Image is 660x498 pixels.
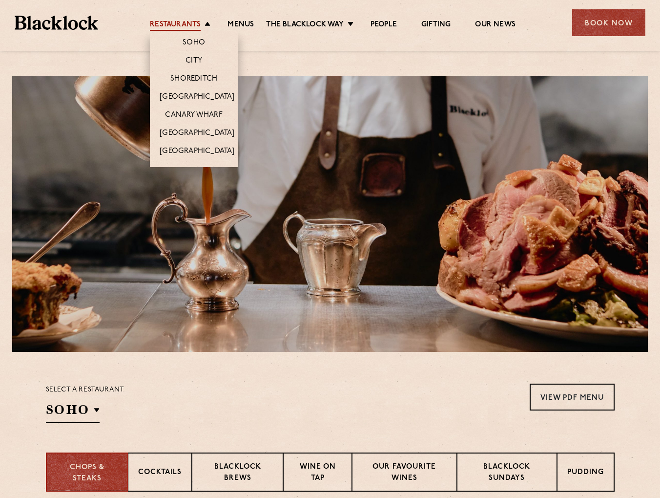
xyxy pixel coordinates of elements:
[371,20,397,31] a: People
[293,462,341,485] p: Wine on Tap
[186,56,202,67] a: City
[362,462,447,485] p: Our favourite wines
[467,462,546,485] p: Blacklock Sundays
[567,467,604,479] p: Pudding
[572,9,645,36] div: Book Now
[57,462,118,484] p: Chops & Steaks
[160,92,234,103] a: [GEOGRAPHIC_DATA]
[421,20,451,31] a: Gifting
[160,129,234,139] a: [GEOGRAPHIC_DATA]
[165,110,222,121] a: Canary Wharf
[46,384,124,396] p: Select a restaurant
[183,38,205,49] a: Soho
[138,467,182,479] p: Cocktails
[46,401,100,423] h2: SOHO
[227,20,254,31] a: Menus
[266,20,343,31] a: The Blacklock Way
[475,20,516,31] a: Our News
[202,462,273,485] p: Blacklock Brews
[15,16,98,30] img: BL_Textured_Logo-footer-cropped.svg
[170,74,217,85] a: Shoreditch
[150,20,201,31] a: Restaurants
[530,384,615,411] a: View PDF Menu
[160,147,234,157] a: [GEOGRAPHIC_DATA]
